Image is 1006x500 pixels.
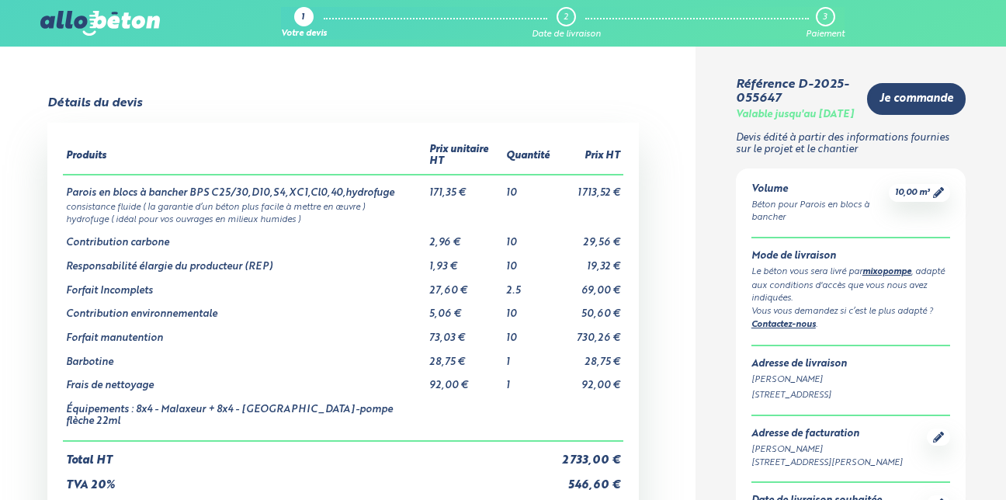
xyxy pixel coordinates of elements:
[426,175,504,200] td: 171,35 €
[503,273,553,297] td: 2.5
[553,297,623,321] td: 50,60 €
[503,321,553,345] td: 10
[63,249,425,273] td: Responsabilité élargie du producteur (REP)
[503,297,553,321] td: 10
[426,273,504,297] td: 27,60 €
[862,268,911,276] a: mixopompe
[823,12,827,23] div: 3
[426,368,504,392] td: 92,00 €
[63,200,623,213] td: consistance fluide ( la garantie d’un béton plus facile à mettre en œuvre )
[532,30,601,40] div: Date de livraison
[806,30,845,40] div: Paiement
[751,251,950,262] div: Mode de livraison
[63,138,425,174] th: Produits
[553,138,623,174] th: Prix HT
[751,429,903,440] div: Adresse de facturation
[751,184,889,196] div: Volume
[63,467,553,492] td: TVA 20%
[503,138,553,174] th: Quantité
[40,11,160,36] img: allobéton
[751,266,950,305] div: Le béton vous sera livré par , adapté aux conditions d'accès que vous nous avez indiquées.
[503,368,553,392] td: 1
[751,457,903,470] div: [STREET_ADDRESS][PERSON_NAME]
[281,30,327,40] div: Votre devis
[63,175,425,200] td: Parois en blocs à bancher BPS C25/30,D10,S4,XC1,Cl0,40,hydrofuge
[553,273,623,297] td: 69,00 €
[553,249,623,273] td: 19,32 €
[736,78,855,106] div: Référence D-2025-055647
[503,249,553,273] td: 10
[426,138,504,174] th: Prix unitaire HT
[751,359,950,370] div: Adresse de livraison
[553,321,623,345] td: 730,26 €
[63,212,623,225] td: hydrofuge ( idéal pour vos ouvrages en milieux humides )
[751,321,816,329] a: Contactez-nous
[553,368,623,392] td: 92,00 €
[426,225,504,249] td: 2,96 €
[281,7,327,40] a: 1 Votre devis
[806,7,845,40] a: 3 Paiement
[63,297,425,321] td: Contribution environnementale
[426,249,504,273] td: 1,93 €
[426,345,504,369] td: 28,75 €
[553,467,623,492] td: 546,60 €
[564,12,568,23] div: 2
[553,175,623,200] td: 1 713,52 €
[736,133,966,155] p: Devis édité à partir des informations fournies sur le projet et le chantier
[503,225,553,249] td: 10
[63,368,425,392] td: Frais de nettoyage
[751,443,903,457] div: [PERSON_NAME]
[751,305,950,332] div: Vous vous demandez si c’est le plus adapté ? .
[868,439,989,483] iframe: Help widget launcher
[63,225,425,249] td: Contribution carbone
[553,225,623,249] td: 29,56 €
[63,273,425,297] td: Forfait Incomplets
[503,175,553,200] td: 10
[751,199,889,225] div: Béton pour Parois en blocs à bancher
[63,345,425,369] td: Barbotine
[751,373,950,387] div: [PERSON_NAME]
[879,92,953,106] span: Je commande
[736,109,854,121] div: Valable jusqu'au [DATE]
[867,83,966,115] a: Je commande
[553,345,623,369] td: 28,75 €
[503,345,553,369] td: 1
[63,321,425,345] td: Forfait manutention
[301,13,304,23] div: 1
[47,96,142,110] div: Détails du devis
[63,392,425,440] td: Équipements : 8x4 - Malaxeur + 8x4 - [GEOGRAPHIC_DATA]-pompe flèche 22ml
[751,389,950,402] div: [STREET_ADDRESS]
[553,441,623,467] td: 2 733,00 €
[426,297,504,321] td: 5,06 €
[426,321,504,345] td: 73,03 €
[63,441,553,467] td: Total HT
[532,7,601,40] a: 2 Date de livraison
